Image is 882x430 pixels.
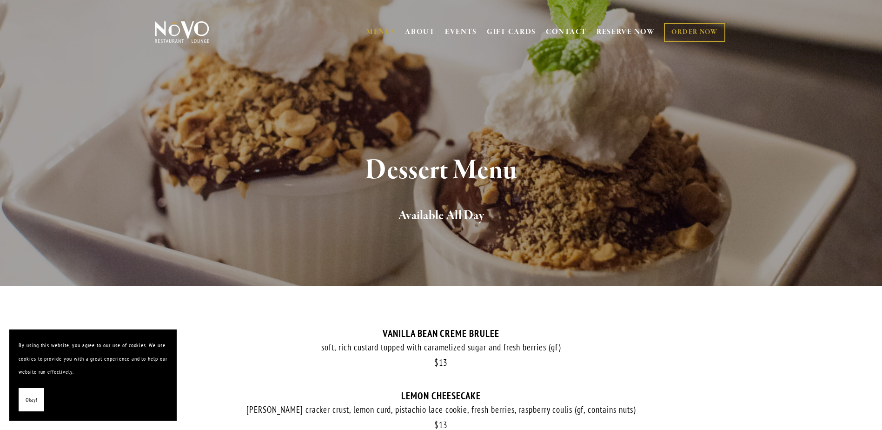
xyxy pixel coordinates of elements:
[26,393,37,407] span: Okay!
[153,404,729,416] div: [PERSON_NAME] cracker crust, lemon curd, pistachio lace cookie, fresh berries, raspberry coulis (...
[434,357,439,368] span: $
[153,342,729,353] div: soft, rich custard topped with caramelized sugar and fresh berries (gf)
[597,23,655,41] a: RESERVE NOW
[153,20,211,44] img: Novo Restaurant &amp; Lounge
[170,155,712,186] h1: Dessert Menu
[445,27,477,37] a: EVENTS
[19,339,167,379] p: By using this website, you agree to our use of cookies. We use cookies to provide you with a grea...
[366,27,396,37] a: MENUS
[405,27,435,37] a: ABOUT
[153,390,729,402] div: LEMON CHEESECAKE
[546,23,587,41] a: CONTACT
[9,329,177,421] section: Cookie banner
[170,206,712,226] h2: Available All Day
[153,357,729,368] div: 13
[664,23,725,42] a: ORDER NOW
[19,388,44,412] button: Okay!
[153,328,729,339] div: VANILLA BEAN CREME BRULEE
[487,23,536,41] a: GIFT CARDS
